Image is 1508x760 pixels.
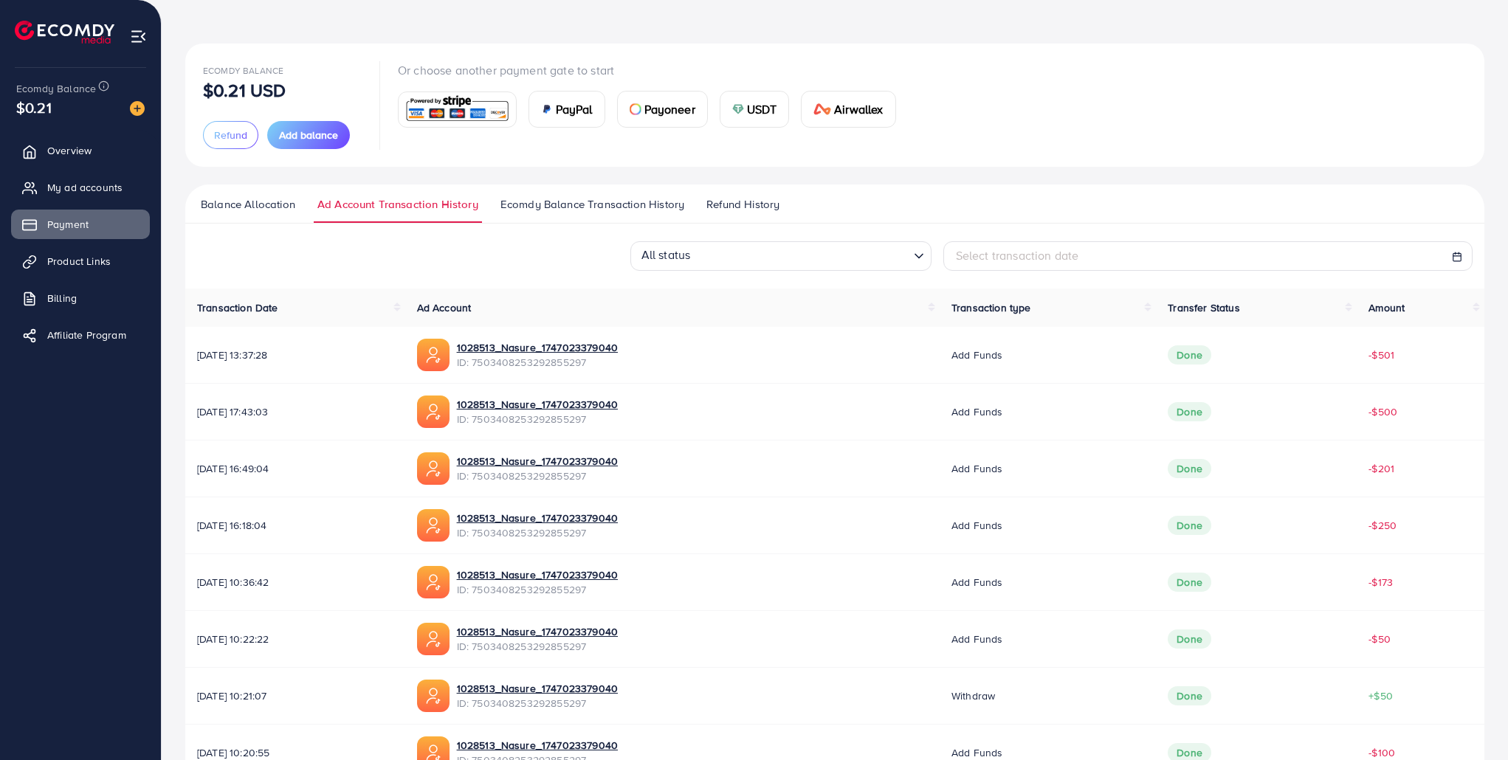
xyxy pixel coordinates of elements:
[417,452,450,485] img: ic-ads-acc.e4c84228.svg
[529,91,605,128] a: cardPayPal
[417,566,450,598] img: ic-ads-acc.e4c84228.svg
[1368,688,1393,703] span: +$50
[457,624,618,639] a: 1028513_Nasure_1747023379040
[1168,686,1211,705] span: Done
[203,64,283,77] span: Ecomdy Balance
[417,339,450,371] img: ic-ads-acc.e4c84228.svg
[16,81,96,96] span: Ecomdy Balance
[267,121,350,149] button: Add balance
[457,397,618,412] a: 1028513_Nasure_1747023379040
[11,320,150,350] a: Affiliate Program
[16,97,52,118] span: $0.21
[197,632,393,646] span: [DATE] 10:22:22
[813,103,831,115] img: card
[951,575,1002,590] span: Add funds
[457,340,618,355] a: 1028513_Nasure_1747023379040
[457,454,618,469] a: 1028513_Nasure_1747023379040
[457,525,618,540] span: ID: 7503408253292855297
[197,518,393,533] span: [DATE] 16:18:04
[317,196,478,213] span: Ad Account Transaction History
[197,404,393,419] span: [DATE] 17:43:03
[15,21,114,44] img: logo
[951,745,1002,760] span: Add funds
[214,128,247,142] span: Refund
[47,180,123,195] span: My ad accounts
[457,511,618,525] a: 1028513_Nasure_1747023379040
[457,681,618,696] a: 1028513_Nasure_1747023379040
[130,28,147,45] img: menu
[457,412,618,426] span: ID: 7503408253292855297
[47,328,126,342] span: Affiliate Program
[1368,404,1397,419] span: -$500
[951,348,1002,362] span: Add funds
[638,243,694,267] span: All status
[951,632,1002,646] span: Add funds
[417,623,450,655] img: ic-ads-acc.e4c84228.svg
[1168,300,1239,315] span: Transfer Status
[457,469,618,483] span: ID: 7503408253292855297
[47,291,77,305] span: Billing
[398,91,517,128] a: card
[279,128,338,142] span: Add balance
[1368,745,1395,760] span: -$100
[203,81,286,99] p: $0.21 USD
[1368,461,1394,476] span: -$201
[457,567,618,582] a: 1028513_Nasure_1747023379040
[951,300,1031,315] span: Transaction type
[1168,629,1211,649] span: Done
[417,509,450,542] img: ic-ads-acc.e4c84228.svg
[1368,300,1405,315] span: Amount
[1368,518,1397,533] span: -$250
[556,100,593,118] span: PayPal
[801,91,895,128] a: cardAirwallex
[457,639,618,654] span: ID: 7503408253292855297
[398,61,908,79] p: Or choose another payment gate to start
[417,680,450,712] img: ic-ads-acc.e4c84228.svg
[630,241,932,271] div: Search for option
[197,300,278,315] span: Transaction Date
[457,355,618,370] span: ID: 7503408253292855297
[417,300,472,315] span: Ad Account
[1445,694,1497,749] iframe: Chat
[500,196,684,213] span: Ecomdy Balance Transaction History
[201,196,295,213] span: Balance Allocation
[1168,345,1211,365] span: Done
[197,461,393,476] span: [DATE] 16:49:04
[197,745,393,760] span: [DATE] 10:20:55
[197,575,393,590] span: [DATE] 10:36:42
[11,246,150,276] a: Product Links
[541,103,553,115] img: card
[630,103,641,115] img: card
[11,173,150,202] a: My ad accounts
[47,217,89,232] span: Payment
[747,100,777,118] span: USDT
[644,100,695,118] span: Payoneer
[417,395,450,428] img: ic-ads-acc.e4c84228.svg
[834,100,883,118] span: Airwallex
[1168,573,1211,592] span: Done
[403,94,512,125] img: card
[617,91,708,128] a: cardPayoneer
[956,247,1079,263] span: Select transaction date
[951,688,995,703] span: Withdraw
[706,196,779,213] span: Refund History
[11,210,150,239] a: Payment
[457,738,618,753] a: 1028513_Nasure_1747023379040
[197,348,393,362] span: [DATE] 13:37:28
[47,254,111,269] span: Product Links
[951,404,1002,419] span: Add funds
[732,103,744,115] img: card
[457,582,618,597] span: ID: 7503408253292855297
[951,461,1002,476] span: Add funds
[203,121,258,149] button: Refund
[1168,459,1211,478] span: Done
[47,143,92,158] span: Overview
[1368,632,1391,646] span: -$50
[1368,575,1393,590] span: -$173
[1368,348,1394,362] span: -$501
[720,91,790,128] a: cardUSDT
[1168,516,1211,535] span: Done
[197,688,393,703] span: [DATE] 10:21:07
[695,243,907,267] input: Search for option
